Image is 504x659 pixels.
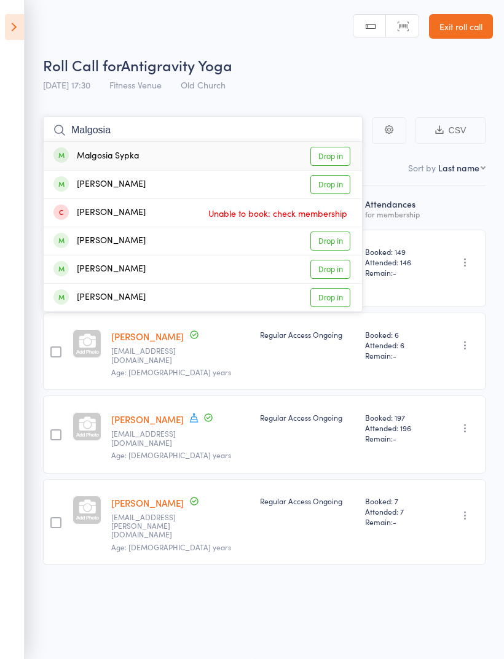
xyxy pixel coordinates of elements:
span: Old Church [181,79,226,91]
span: Booked: 6 [365,329,429,340]
span: Fitness Venue [109,79,162,91]
a: Drop in [310,175,350,194]
span: - [393,517,396,527]
a: Drop in [310,147,350,166]
a: [PERSON_NAME] [111,330,184,343]
span: Remain: [365,267,429,278]
div: Malgosia Sypka [53,149,139,163]
span: Attended: 196 [365,423,429,433]
span: Remain: [365,433,429,443]
span: Remain: [365,350,429,361]
span: Age: [DEMOGRAPHIC_DATA] years [111,542,231,552]
div: Regular Access Ongoing [260,412,356,423]
span: Antigravity Yoga [121,55,232,75]
span: Booked: 197 [365,412,429,423]
span: Age: [DEMOGRAPHIC_DATA] years [111,450,231,460]
span: - [393,267,396,278]
span: Age: [DEMOGRAPHIC_DATA] years [111,367,231,377]
span: Roll Call for [43,55,121,75]
span: Attended: 146 [365,257,429,267]
a: Drop in [310,260,350,279]
div: Regular Access Ongoing [260,329,356,340]
span: - [393,433,396,443]
div: [PERSON_NAME] [53,234,146,248]
a: Exit roll call [429,14,493,39]
span: Remain: [365,517,429,527]
span: Attended: 6 [365,340,429,350]
div: for membership [365,210,429,218]
div: [PERSON_NAME] [53,177,146,192]
button: CSV [415,117,486,144]
div: Last name [438,162,479,174]
span: - [393,350,396,361]
div: [PERSON_NAME] [53,262,146,276]
div: [PERSON_NAME] [53,291,146,305]
a: [PERSON_NAME] [111,496,184,509]
a: Drop in [310,232,350,251]
a: Drop in [310,288,350,307]
span: [DATE] 17:30 [43,79,90,91]
label: Sort by [408,162,436,174]
small: trinidad.rivera@uc.cl [111,513,191,539]
span: Booked: 149 [365,246,429,257]
span: Booked: 7 [365,496,429,506]
small: kloone178@gmail.com [111,429,191,447]
span: Attended: 7 [365,506,429,517]
div: [PERSON_NAME] [53,206,146,220]
div: Atten­dances [360,192,434,224]
small: agus.lambarri@gmail.com [111,346,191,364]
span: Unable to book: check membership [205,204,350,222]
div: Regular Access Ongoing [260,496,356,506]
input: Search by name [43,116,363,144]
a: [PERSON_NAME] [111,413,184,426]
